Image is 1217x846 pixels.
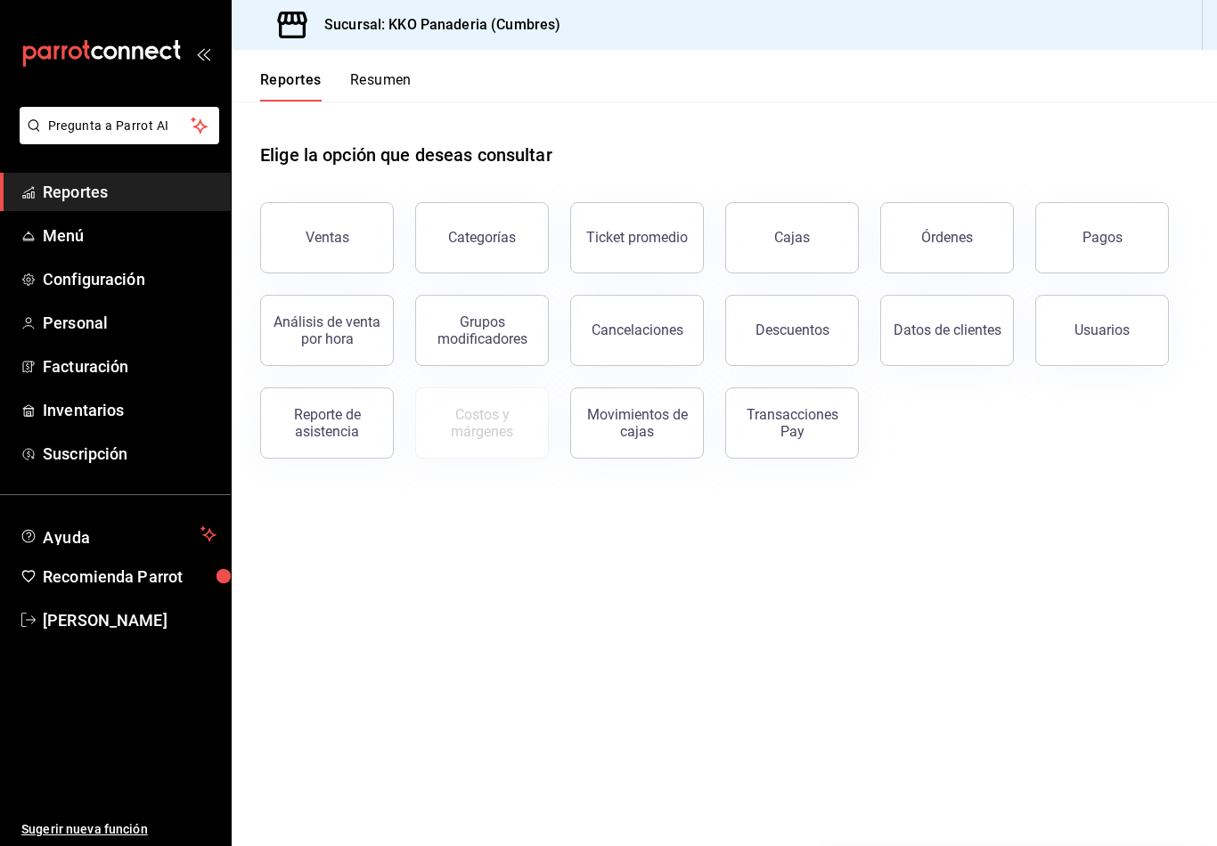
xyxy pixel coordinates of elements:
span: Personal [43,311,216,335]
div: Cancelaciones [592,321,683,338]
div: Datos de clientes [894,321,1001,338]
button: Análisis de venta por hora [260,295,394,366]
button: Pregunta a Parrot AI [20,107,219,144]
div: Ventas [306,229,349,246]
button: Movimientos de cajas [570,387,704,459]
div: Movimientos de cajas [582,406,692,440]
button: Categorías [415,202,549,273]
span: Menú [43,224,216,248]
button: Órdenes [880,202,1014,273]
span: Configuración [43,267,216,291]
span: Suscripción [43,442,216,466]
div: Transacciones Pay [737,406,847,440]
button: Descuentos [725,295,859,366]
span: Recomienda Parrot [43,565,216,589]
button: open_drawer_menu [196,46,210,61]
button: Ventas [260,202,394,273]
button: Pagos [1035,202,1169,273]
button: Usuarios [1035,295,1169,366]
button: Transacciones Pay [725,387,859,459]
span: Pregunta a Parrot AI [48,117,192,135]
div: Análisis de venta por hora [272,313,382,347]
div: Reporte de asistencia [272,406,382,440]
div: Costos y márgenes [427,406,537,440]
span: Ayuda [43,524,193,545]
button: Reportes [260,71,322,102]
div: Grupos modificadores [427,313,537,347]
div: Categorías [448,229,516,246]
div: Usuarios [1074,321,1130,338]
div: Ticket promedio [586,229,688,246]
span: Reportes [43,180,216,204]
div: Descuentos [756,321,829,338]
div: Órdenes [921,229,973,246]
button: Reporte de asistencia [260,387,394,459]
div: Pagos [1082,229,1123,246]
button: Grupos modificadores [415,295,549,366]
span: [PERSON_NAME] [43,608,216,632]
button: Contrata inventarios para ver este reporte [415,387,549,459]
span: Sugerir nueva función [21,820,216,839]
div: Cajas [774,229,810,246]
button: Cajas [725,202,859,273]
button: Cancelaciones [570,295,704,366]
button: Resumen [350,71,412,102]
span: Inventarios [43,398,216,422]
button: Datos de clientes [880,295,1014,366]
span: Facturación [43,354,216,378]
div: navigation tabs [260,71,412,102]
h1: Elige la opción que deseas consultar [260,142,552,168]
button: Ticket promedio [570,202,704,273]
h3: Sucursal: KKO Panaderia (Cumbres) [310,14,560,36]
a: Pregunta a Parrot AI [12,129,219,148]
